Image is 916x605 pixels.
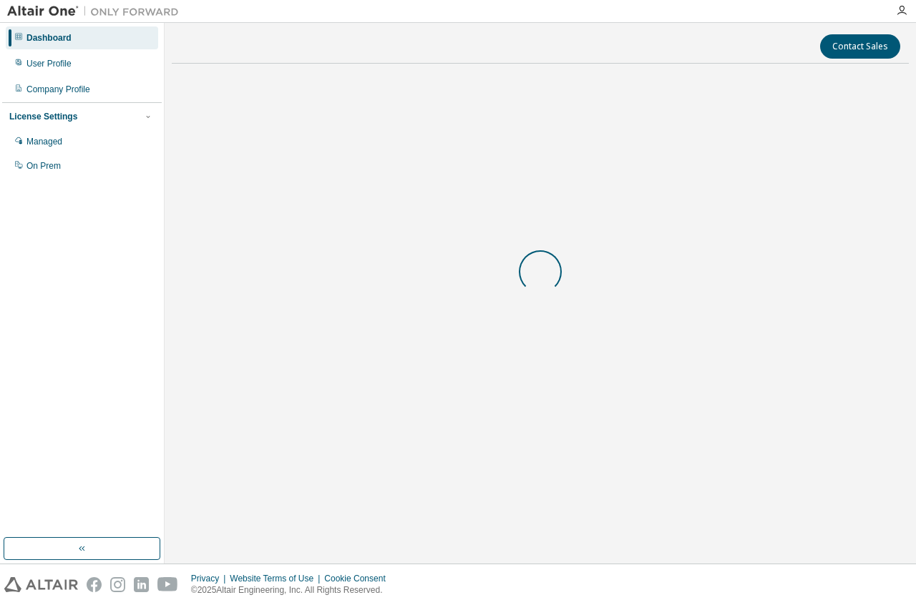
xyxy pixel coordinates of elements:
[26,32,72,44] div: Dashboard
[157,577,178,592] img: youtube.svg
[191,584,394,596] p: © 2025 Altair Engineering, Inc. All Rights Reserved.
[820,34,900,59] button: Contact Sales
[191,573,230,584] div: Privacy
[110,577,125,592] img: instagram.svg
[324,573,394,584] div: Cookie Consent
[7,4,186,19] img: Altair One
[26,160,61,172] div: On Prem
[9,111,77,122] div: License Settings
[26,136,62,147] div: Managed
[87,577,102,592] img: facebook.svg
[26,84,90,95] div: Company Profile
[230,573,324,584] div: Website Terms of Use
[134,577,149,592] img: linkedin.svg
[26,58,72,69] div: User Profile
[4,577,78,592] img: altair_logo.svg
